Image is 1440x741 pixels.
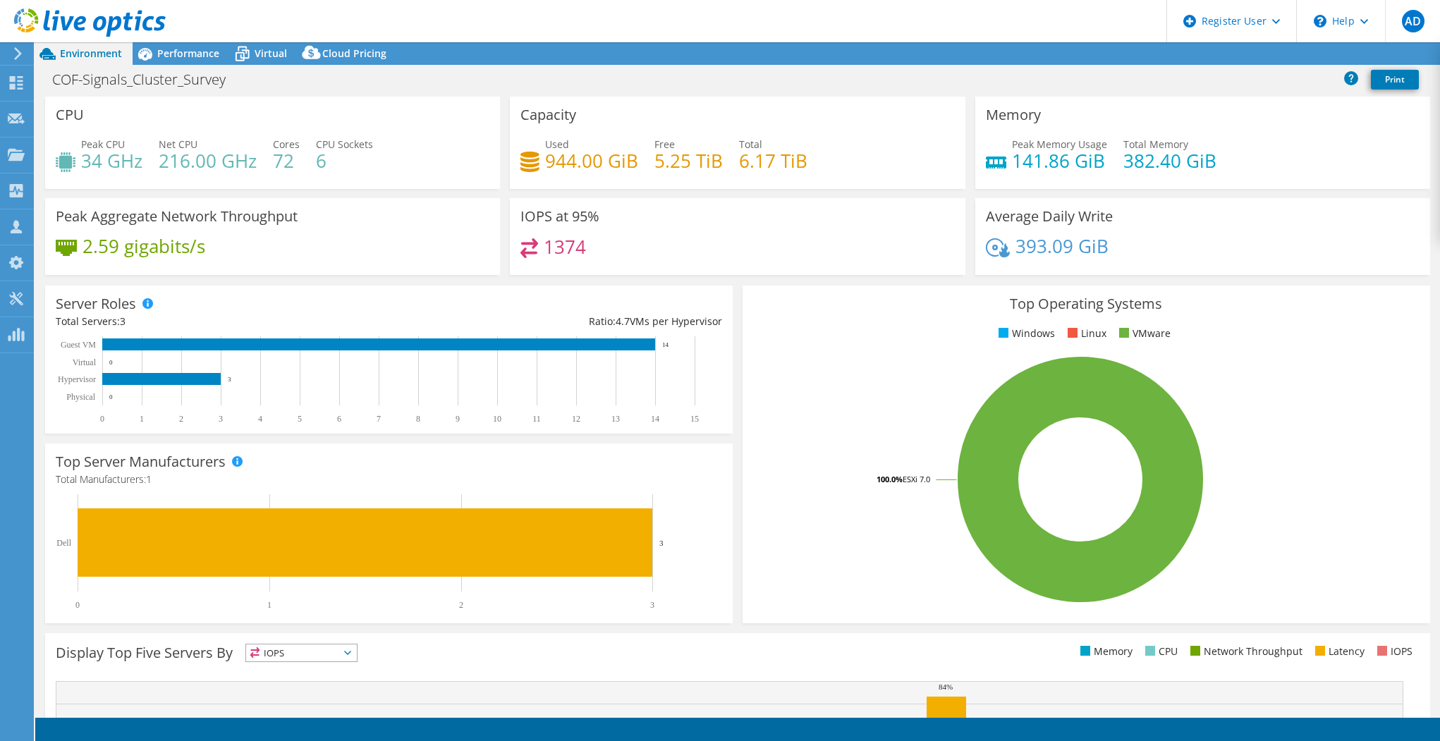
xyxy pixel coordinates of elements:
span: Environment [60,47,122,60]
h3: Top Operating Systems [753,296,1420,312]
text: 84% [939,682,953,691]
text: 0 [75,600,80,610]
text: 0 [109,359,113,366]
text: 13 [611,414,620,424]
text: 2 [179,414,183,424]
h4: 34 GHz [81,153,142,169]
text: 5 [298,414,302,424]
span: AD [1402,10,1424,32]
h4: 72 [273,153,300,169]
text: 3 [659,539,664,547]
li: Network Throughput [1187,644,1302,659]
text: 1 [140,414,144,424]
text: 4 [258,414,262,424]
text: 0 [109,393,113,400]
h4: 141.86 GiB [1012,153,1107,169]
text: 1 [267,600,271,610]
span: Virtual [255,47,287,60]
li: Latency [1312,644,1365,659]
span: Cores [273,137,300,151]
span: Total Memory [1123,137,1188,151]
h4: 216.00 GHz [159,153,257,169]
text: 3 [650,600,654,610]
h3: Server Roles [56,296,136,312]
h1: COF-Signals_Cluster_Survey [46,72,248,87]
h3: Capacity [520,107,576,123]
text: 8 [416,414,420,424]
text: 2 [459,600,463,610]
span: Net CPU [159,137,197,151]
h4: 2.59 gigabits/s [83,238,205,254]
li: CPU [1142,644,1178,659]
text: Hypervisor [58,374,96,384]
h4: 6.17 TiB [739,153,807,169]
span: Free [654,137,675,151]
h3: Peak Aggregate Network Throughput [56,209,298,224]
span: Used [545,137,569,151]
span: 3 [120,314,126,328]
text: 3 [228,376,231,383]
h3: Memory [986,107,1041,123]
h4: 944.00 GiB [545,153,638,169]
tspan: 100.0% [877,474,903,484]
h4: 6 [316,153,373,169]
text: 7 [377,414,381,424]
h4: 5.25 TiB [654,153,723,169]
a: Print [1371,70,1419,90]
div: Total Servers: [56,314,389,329]
span: Peak Memory Usage [1012,137,1107,151]
span: Cloud Pricing [322,47,386,60]
h4: Total Manufacturers: [56,472,722,487]
text: 0 [100,414,104,424]
text: 14 [651,414,659,424]
text: 12 [572,414,580,424]
text: Guest VM [61,340,96,350]
span: 4.7 [616,314,630,328]
li: VMware [1116,326,1171,341]
span: Total [739,137,762,151]
text: 6 [337,414,341,424]
h3: Top Server Manufacturers [56,454,226,470]
text: 15 [690,414,699,424]
text: 3 [219,414,223,424]
span: CPU Sockets [316,137,373,151]
text: 11 [532,414,541,424]
div: Ratio: VMs per Hypervisor [389,314,721,329]
li: IOPS [1374,644,1412,659]
li: Windows [995,326,1055,341]
text: 9 [456,414,460,424]
text: 14 [662,341,669,348]
span: Performance [157,47,219,60]
span: 1 [146,472,152,486]
tspan: ESXi 7.0 [903,474,930,484]
span: Peak CPU [81,137,125,151]
h3: Average Daily Write [986,209,1113,224]
span: IOPS [246,644,357,661]
li: Memory [1077,644,1133,659]
h4: 393.09 GiB [1015,238,1109,254]
text: Virtual [73,357,97,367]
h4: 382.40 GiB [1123,153,1216,169]
svg: \n [1314,15,1326,27]
text: 10 [493,414,501,424]
text: Physical [66,392,95,402]
h3: IOPS at 95% [520,209,599,224]
text: Dell [56,538,71,548]
li: Linux [1064,326,1106,341]
h4: 1374 [544,239,586,255]
h3: CPU [56,107,84,123]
